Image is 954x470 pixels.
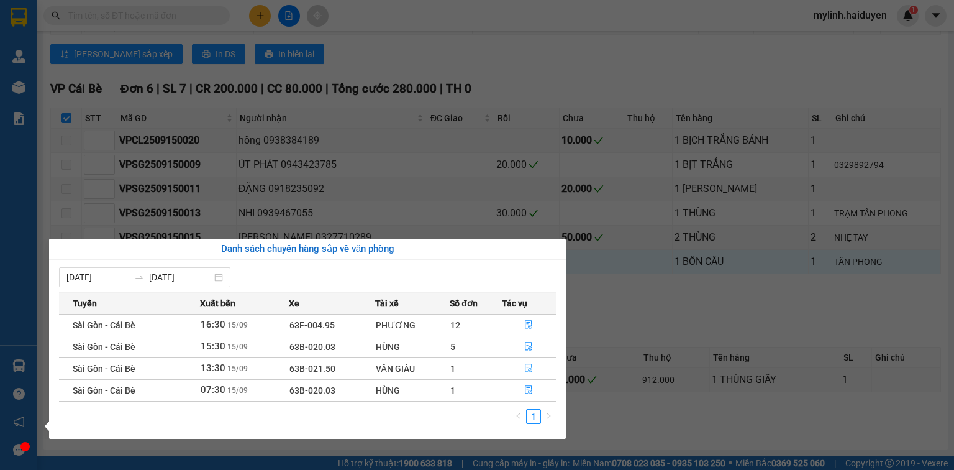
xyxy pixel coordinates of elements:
[502,359,556,379] button: file-done
[527,410,540,423] a: 1
[502,297,527,310] span: Tác vụ
[375,297,399,310] span: Tài xế
[450,320,460,330] span: 12
[526,409,541,424] li: 1
[59,242,556,257] div: Danh sách chuyến hàng sắp về văn phòng
[376,340,450,354] div: HÙNG
[450,364,455,374] span: 1
[376,318,450,332] div: PHƯƠNG
[289,297,299,310] span: Xe
[106,11,232,40] div: VP [GEOGRAPHIC_DATA]
[289,385,335,395] span: 63B-020.03
[134,272,144,282] span: swap-right
[227,386,248,395] span: 15/09
[11,25,98,40] div: HẰNG
[73,297,97,310] span: Tuyến
[227,364,248,373] span: 15/09
[11,65,29,78] span: DĐ:
[289,342,335,352] span: 63B-020.03
[511,409,526,424] li: Previous Page
[376,362,450,376] div: VĂN GIÀU
[149,270,212,284] input: Đến ngày
[541,409,556,424] button: right
[502,315,556,335] button: file-done
[66,270,129,284] input: Từ ngày
[502,380,556,400] button: file-done
[73,342,135,352] span: Sài Gòn - Cái Bè
[106,55,232,73] div: 0933242570
[134,272,144,282] span: to
[11,40,98,58] div: 0933242570
[524,385,533,395] span: file-done
[376,384,450,397] div: HÙNG
[200,297,235,310] span: Xuất bến
[201,362,225,374] span: 13:30
[450,297,478,310] span: Số đơn
[515,412,522,420] span: left
[227,343,248,351] span: 15/09
[73,364,135,374] span: Sài Gòn - Cái Bè
[450,385,455,395] span: 1
[511,409,526,424] button: left
[289,320,335,330] span: 63F-004.95
[201,384,225,395] span: 07:30
[73,385,135,395] span: Sài Gòn - Cái Bè
[201,319,225,330] span: 16:30
[289,364,335,374] span: 63B-021.50
[106,40,232,55] div: HẰNG
[524,320,533,330] span: file-done
[227,321,248,329] span: 15/09
[502,337,556,357] button: file-done
[524,342,533,352] span: file-done
[11,12,30,25] span: Gửi:
[201,341,225,352] span: 15:30
[106,12,136,25] span: Nhận:
[11,11,98,25] div: VP Cái Bè
[11,58,71,101] span: MAY HOUSE
[541,409,556,424] li: Next Page
[545,412,552,420] span: right
[73,320,135,330] span: Sài Gòn - Cái Bè
[524,364,533,374] span: file-done
[450,342,455,352] span: 5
